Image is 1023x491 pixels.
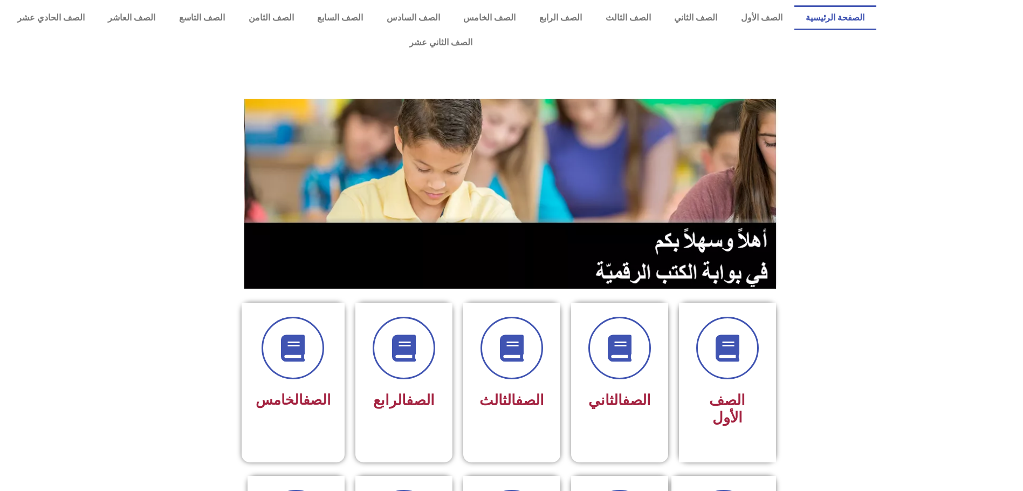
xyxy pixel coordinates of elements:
a: الصف العاشر [97,5,168,30]
a: الصف السابع [305,5,375,30]
a: الصف [406,392,435,409]
a: الصف السادس [375,5,452,30]
span: الرابع [373,392,435,409]
a: الصف الخامس [452,5,528,30]
a: الصف الحادي عشر [5,5,97,30]
a: الصف [516,392,544,409]
a: الصف التاسع [167,5,237,30]
span: الثالث [479,392,544,409]
a: الصف [303,392,331,408]
a: الصف الثامن [237,5,306,30]
a: الصفحة الرئيسية [794,5,877,30]
a: الصف الثالث [594,5,663,30]
a: الصف الثاني عشر [5,30,876,55]
a: الصف الأول [729,5,794,30]
span: الصف الأول [709,392,745,426]
a: الصف الرابع [527,5,594,30]
span: الخامس [256,392,331,408]
a: الصف [622,392,651,409]
span: الثاني [588,392,651,409]
a: الصف الثاني [662,5,729,30]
